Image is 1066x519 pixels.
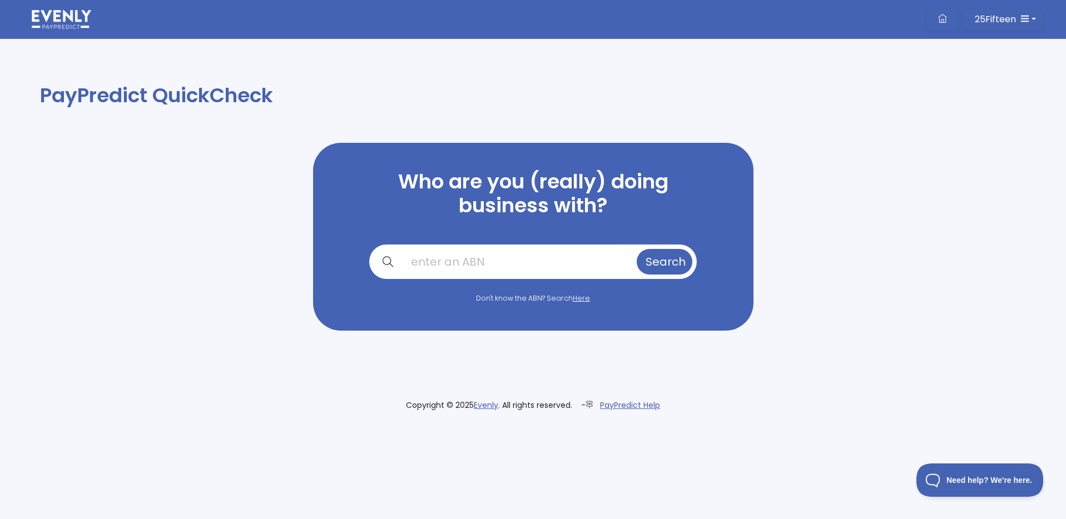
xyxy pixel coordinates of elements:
[350,400,717,411] div: Copyright © 2025 . All rights reserved. -
[646,254,686,270] span: Search
[975,13,1016,26] span: 25Fifteen
[963,9,1043,30] button: 25Fifteen
[32,10,91,29] img: logo
[637,249,692,275] button: Search
[476,293,590,303] small: Don't know the ABN? Search
[474,400,498,411] a: Evenly
[573,293,590,303] a: Here
[600,400,660,411] a: PayPredict Help
[40,81,273,109] span: PayPredict QuickCheck
[313,169,753,217] h4: Who are you (really) doing business with?
[916,463,1044,497] iframe: Toggle Customer Support
[402,249,634,275] input: enter an ABN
